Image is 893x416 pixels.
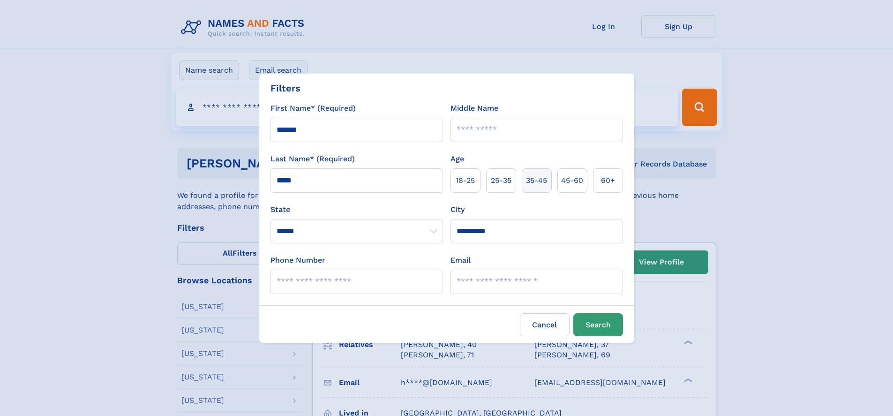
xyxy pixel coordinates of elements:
span: 18‑25 [456,175,475,186]
label: Age [450,153,464,165]
span: 60+ [601,175,615,186]
label: State [270,204,443,215]
label: City [450,204,465,215]
label: Phone Number [270,255,325,266]
button: Search [573,313,623,336]
span: 45‑60 [561,175,583,186]
label: Last Name* (Required) [270,153,355,165]
span: 35‑45 [526,175,547,186]
span: 25‑35 [491,175,511,186]
div: Filters [270,81,300,95]
label: First Name* (Required) [270,103,356,114]
label: Middle Name [450,103,498,114]
label: Cancel [520,313,570,336]
label: Email [450,255,471,266]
